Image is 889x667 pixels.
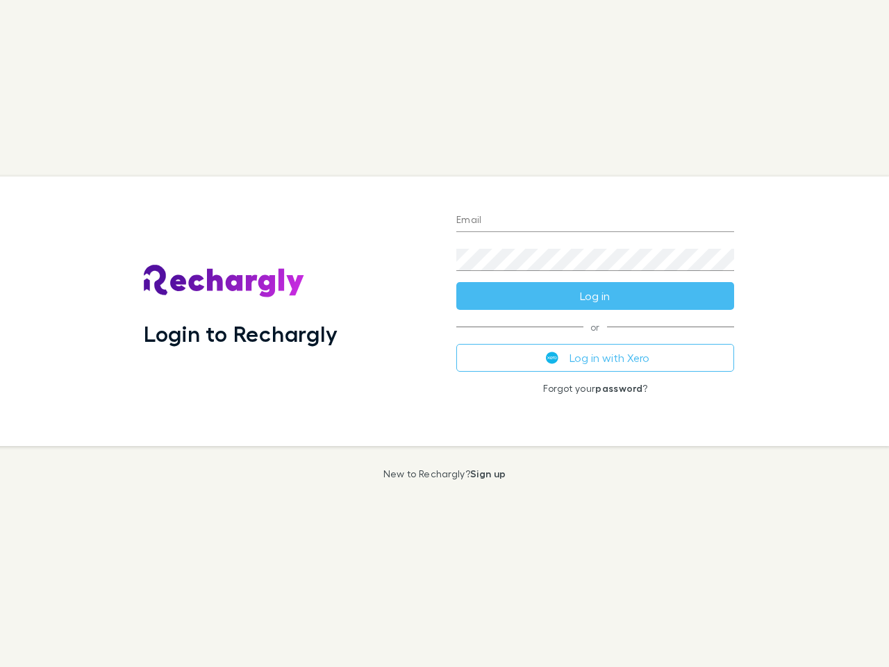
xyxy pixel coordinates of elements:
button: Log in [456,282,734,310]
img: Rechargly's Logo [144,265,305,298]
p: Forgot your ? [456,383,734,394]
h1: Login to Rechargly [144,320,338,347]
p: New to Rechargly? [383,468,506,479]
img: Xero's logo [546,352,558,364]
a: password [595,382,642,394]
span: or [456,327,734,327]
button: Log in with Xero [456,344,734,372]
a: Sign up [470,468,506,479]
